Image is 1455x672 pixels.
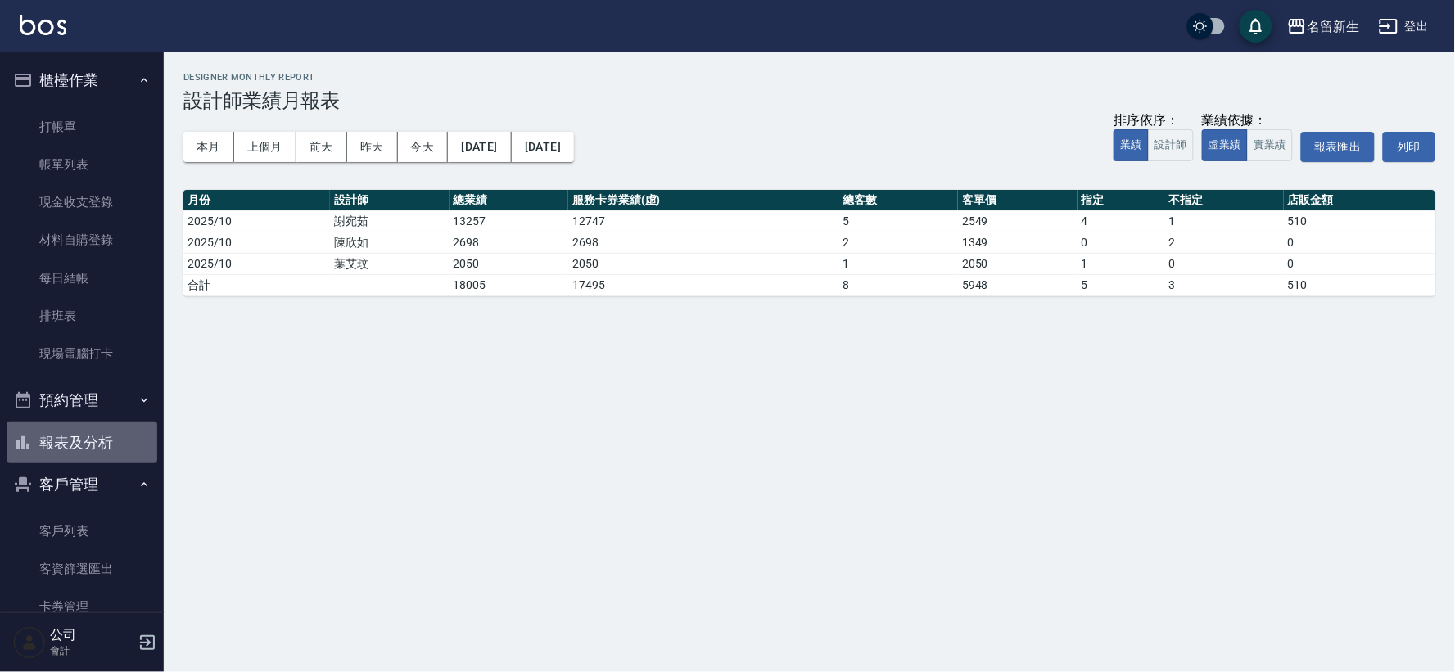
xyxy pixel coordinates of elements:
td: 18005 [450,274,569,295]
a: 現場電腦打卡 [7,335,157,372]
p: 會計 [50,643,133,658]
td: 1 [1078,253,1164,274]
th: 客單價 [958,190,1078,211]
th: 服務卡券業績(虛) [568,190,838,211]
button: save [1240,10,1272,43]
button: 上個月 [234,132,296,162]
table: a dense table [183,190,1435,296]
button: 實業績 [1247,129,1293,161]
td: 0 [1164,253,1284,274]
button: 虛業績 [1202,129,1248,161]
img: Logo [20,15,66,35]
button: 前天 [296,132,347,162]
td: 17495 [568,274,838,295]
img: Person [13,626,46,659]
td: 1 [838,253,958,274]
button: 櫃檯作業 [7,59,157,101]
th: 設計師 [330,190,450,211]
td: 2025/10 [183,210,330,232]
td: 5 [1078,274,1164,295]
td: 2 [1164,232,1284,253]
td: 13257 [450,210,569,232]
td: 2698 [450,232,569,253]
a: 排班表 [7,297,157,335]
td: 2050 [568,253,838,274]
td: 5 [838,210,958,232]
button: 昨天 [347,132,398,162]
a: 卡券管理 [7,588,157,625]
td: 8 [838,274,958,295]
td: 2549 [958,210,1078,232]
div: 名留新生 [1307,16,1359,37]
td: 葉艾玟 [330,253,450,274]
button: 本月 [183,132,234,162]
button: 客戶管理 [7,463,157,506]
h2: Designer Monthly Report [183,72,1435,83]
a: 帳單列表 [7,146,157,183]
td: 2025/10 [183,232,330,253]
button: 設計師 [1148,129,1194,161]
button: 登出 [1372,11,1435,42]
td: 2 [838,232,958,253]
td: 2050 [450,253,569,274]
td: 合計 [183,274,330,295]
th: 指定 [1078,190,1164,211]
td: 陳欣如 [330,232,450,253]
button: 報表及分析 [7,422,157,464]
div: 業績依據： [1202,112,1293,129]
h5: 公司 [50,627,133,643]
button: 業績 [1114,129,1149,161]
a: 打帳單 [7,108,157,146]
td: 5948 [958,274,1078,295]
th: 月份 [183,190,330,211]
td: 12747 [568,210,838,232]
td: 4 [1078,210,1164,232]
td: 1349 [958,232,1078,253]
th: 總客數 [838,190,958,211]
a: 材料自購登錄 [7,221,157,259]
td: 510 [1284,274,1435,295]
td: 0 [1284,253,1435,274]
button: 報表匯出 [1301,132,1375,162]
div: 排序依序： [1114,112,1194,129]
td: 2698 [568,232,838,253]
td: 1 [1164,210,1284,232]
th: 總業績 [450,190,569,211]
a: 每日結帳 [7,259,157,297]
th: 店販金額 [1284,190,1435,211]
td: 0 [1284,232,1435,253]
td: 2050 [958,253,1078,274]
button: 預約管理 [7,379,157,422]
td: 3 [1164,274,1284,295]
button: [DATE] [448,132,511,162]
h3: 設計師業績月報表 [183,89,1435,112]
button: 名留新生 [1281,10,1366,43]
a: 客戶列表 [7,512,157,550]
td: 2025/10 [183,253,330,274]
a: 客資篩選匯出 [7,550,157,588]
button: 列印 [1383,132,1435,162]
td: 謝宛茹 [330,210,450,232]
td: 0 [1078,232,1164,253]
a: 現金收支登錄 [7,183,157,221]
button: 今天 [398,132,449,162]
button: [DATE] [512,132,574,162]
th: 不指定 [1164,190,1284,211]
td: 510 [1284,210,1435,232]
